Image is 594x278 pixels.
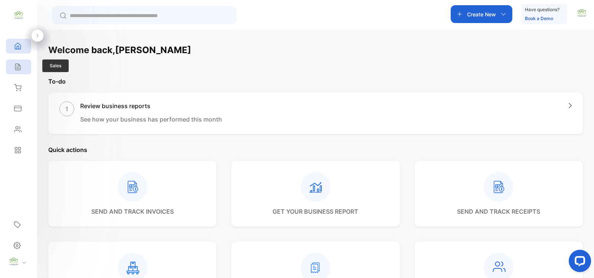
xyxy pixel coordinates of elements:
[525,6,559,13] p: Have questions?
[80,101,222,110] h1: Review business reports
[8,256,19,267] img: profile
[451,5,512,23] button: Create New
[576,5,587,23] button: avatar
[525,16,553,21] a: Book a Demo
[48,43,191,57] h1: Welcome back, [PERSON_NAME]
[272,207,358,216] p: get your business report
[48,77,583,86] p: To-do
[42,59,69,72] span: Sales
[457,207,540,216] p: send and track receipts
[65,104,68,113] p: 1
[576,7,587,19] img: avatar
[91,207,174,216] p: send and track invoices
[48,145,583,154] p: Quick actions
[80,115,222,124] p: See how your business has performed this month
[13,10,24,21] img: logo
[563,247,594,278] iframe: LiveChat chat widget
[467,10,496,18] p: Create New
